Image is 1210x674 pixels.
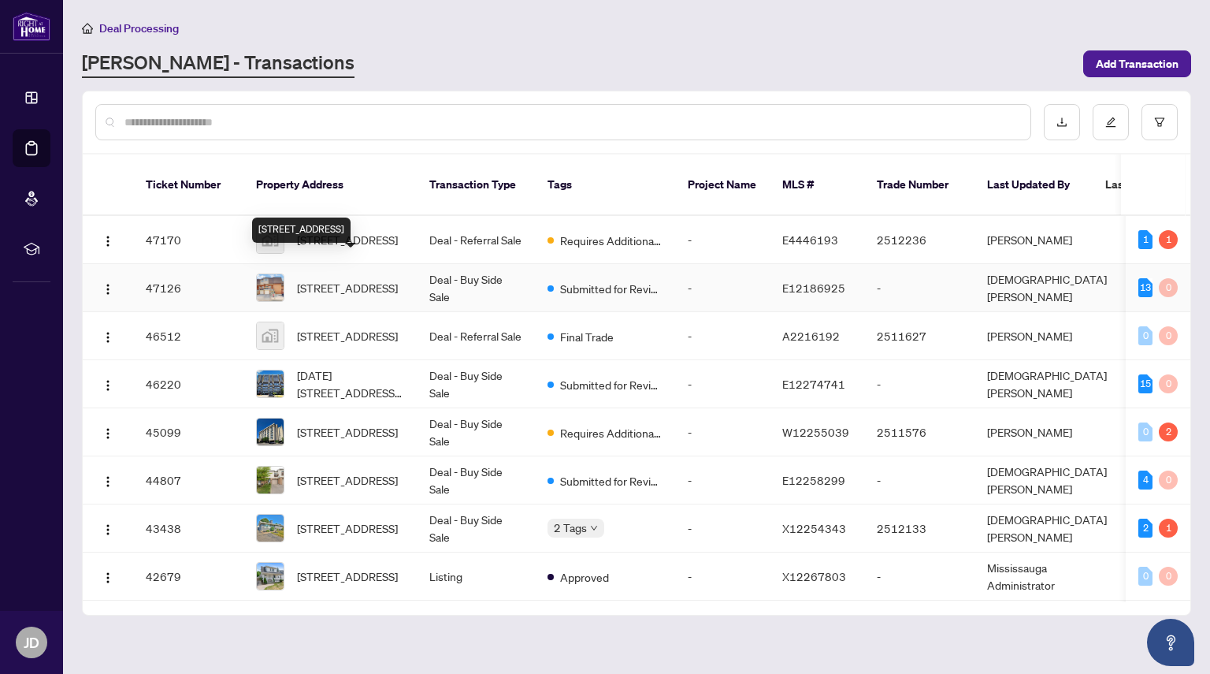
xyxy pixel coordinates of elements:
td: Deal - Buy Side Sale [417,456,535,505]
span: A2216192 [782,329,840,343]
td: - [675,360,770,408]
img: thumbnail-img [257,467,284,493]
td: 2512133 [864,505,974,553]
button: Logo [95,564,121,589]
th: Tags [535,155,675,216]
img: thumbnail-img [257,322,284,349]
div: 0 [1138,326,1152,345]
th: Last Updated By [974,155,1093,216]
td: Deal - Buy Side Sale [417,408,535,456]
div: 0 [1159,567,1178,586]
button: filter [1141,104,1178,140]
div: 1 [1159,519,1178,538]
td: [DEMOGRAPHIC_DATA][PERSON_NAME] [974,360,1119,408]
a: [PERSON_NAME] - Transactions [82,50,354,78]
td: [PERSON_NAME] [974,408,1119,456]
span: Requires Additional Docs [560,232,663,249]
td: - [675,216,770,264]
img: Logo [102,283,114,296]
td: [PERSON_NAME] [974,312,1119,360]
div: 0 [1159,374,1178,393]
td: [DEMOGRAPHIC_DATA][PERSON_NAME] [974,264,1119,312]
div: 4 [1138,471,1152,490]
td: Deal - Buy Side Sale [417,360,535,408]
span: edit [1105,117,1116,128]
img: Logo [102,331,114,344]
td: - [864,553,974,601]
button: Logo [95,323,121,348]
span: download [1056,117,1067,128]
div: 2 [1138,519,1152,538]
span: Requires Additional Docs [560,424,663,441]
td: Listing [417,553,535,601]
td: - [675,456,770,505]
div: [STREET_ADDRESS] [252,218,351,243]
th: Ticket Number [133,155,243,216]
span: E12186925 [782,281,845,295]
div: 15 [1138,374,1152,393]
td: 45099 [133,408,243,456]
td: 2511576 [864,408,974,456]
span: Last Modified Date [1105,176,1201,193]
button: Logo [95,227,121,252]
span: home [82,23,93,34]
span: Approved [560,568,609,586]
td: 2511627 [864,312,974,360]
td: 46512 [133,312,243,360]
img: logo [13,12,50,41]
span: W12255039 [782,425,849,439]
td: - [675,312,770,360]
td: Deal - Referral Sale [417,216,535,264]
div: 0 [1159,326,1178,345]
span: [STREET_ADDRESS] [297,568,398,585]
td: Deal - Buy Side Sale [417,264,535,312]
span: Add Transaction [1096,51,1178,76]
td: - [675,408,770,456]
span: Submitted for Review [560,472,663,490]
td: 42679 [133,553,243,601]
img: Logo [102,235,114,248]
button: Add Transaction [1083,50,1191,77]
span: X12254343 [782,521,846,535]
td: 2512236 [864,216,974,264]
button: download [1044,104,1080,140]
td: Deal - Buy Side Sale [417,505,535,553]
td: 43438 [133,505,243,553]
td: Mississauga Administrator [974,553,1119,601]
span: [STREET_ADDRESS] [297,279,398,296]
img: thumbnail-img [257,563,284,590]
div: 0 [1159,471,1178,490]
button: Logo [95,275,121,300]
button: Logo [95,419,121,445]
span: [STREET_ADDRESS] [297,519,398,537]
img: thumbnail-img [257,371,284,397]
th: Trade Number [864,155,974,216]
span: JD [24,631,39,654]
div: 0 [1138,567,1152,586]
div: 2 [1159,423,1178,441]
th: Property Address [243,155,417,216]
img: Logo [102,379,114,392]
button: Logo [95,516,121,541]
span: [STREET_ADDRESS] [297,327,398,344]
button: Logo [95,371,121,397]
td: 47126 [133,264,243,312]
img: thumbnail-img [257,515,284,542]
div: 1 [1159,230,1178,249]
span: down [590,524,598,532]
td: 47170 [133,216,243,264]
span: Deal Processing [99,21,179,35]
div: 0 [1138,423,1152,441]
span: Final Trade [560,328,614,345]
td: 44807 [133,456,243,505]
span: X12267803 [782,569,846,583]
td: - [675,505,770,553]
span: Submitted for Review [560,280,663,297]
img: Logo [102,572,114,584]
td: - [864,456,974,505]
img: Logo [102,523,114,536]
td: - [864,360,974,408]
span: [STREET_ADDRESS] [297,423,398,441]
button: Open asap [1147,619,1194,666]
td: - [864,264,974,312]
